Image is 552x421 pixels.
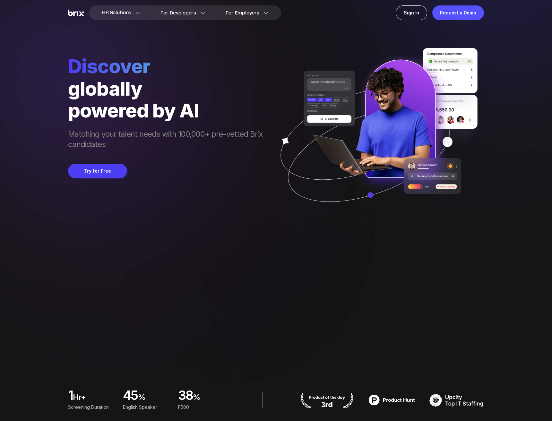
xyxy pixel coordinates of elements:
img: Brix Logo [68,10,84,16]
span: % [193,392,225,405]
a: Request a Demo [432,5,484,20]
span: 38 [178,390,193,402]
a: Sign In [396,5,427,20]
span: For Employers [226,10,259,16]
img: TOP IT STAFFING [429,392,484,408]
img: product hunt badge [300,392,354,408]
span: For Developers [160,10,196,16]
div: Screening duration [68,404,115,411]
div: powered by AI [68,99,269,121]
div: English Speaker [123,404,170,411]
div: globally [68,78,269,99]
span: HR Solutions [102,8,131,18]
span: hr+ [73,392,115,405]
div: F500 [178,404,225,411]
span: Matching your talent needs with 100,000+ pre-vetted Brix candidates [68,129,269,151]
span: 1 [68,390,73,402]
span: 45 [123,390,138,402]
button: Try for Free [68,164,127,178]
img: ai generate [269,48,484,221]
img: product hunt badge [365,392,419,408]
span: Discover [68,55,269,78]
span: % [138,392,170,405]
